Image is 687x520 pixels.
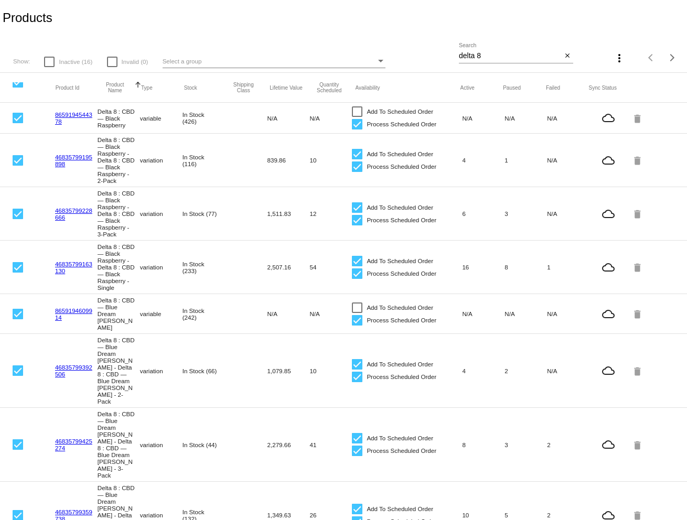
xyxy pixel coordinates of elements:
a: 46835799228666 [55,207,92,221]
mat-cell: 1 [504,154,547,166]
mat-header-cell: Availability [356,85,460,91]
mat-cell: variable [140,308,183,320]
span: Select a group [163,58,202,64]
mat-cell: 12 [309,208,352,220]
mat-cell: In Stock (242) [183,305,225,323]
mat-cell: Delta 8 : CBD — Blue Dream [PERSON_NAME] - Delta 8 : CBD — Blue Dream [PERSON_NAME] - 3-Pack [98,408,140,481]
mat-cell: In Stock (116) [183,151,225,170]
span: Add To Scheduled Order [367,105,433,118]
mat-icon: delete [632,363,645,379]
mat-cell: 1 [547,261,589,273]
mat-cell: N/A [547,112,589,124]
mat-cell: variation [140,365,183,377]
mat-cell: N/A [547,308,589,320]
mat-cell: variation [140,261,183,273]
mat-icon: delete [632,110,645,126]
mat-cell: Delta 8 : CBD — Black Raspberry [98,105,140,131]
mat-cell: 10 [309,365,352,377]
button: Change sorting for ValidationErrorCode [589,84,617,91]
button: Next page [662,47,683,68]
mat-cell: N/A [504,112,547,124]
mat-cell: In Stock (66) [183,365,225,377]
mat-cell: N/A [462,112,504,124]
mat-cell: Delta 8 : CBD — Blue Dream [PERSON_NAME] - Delta 8 : CBD — Blue Dream [PERSON_NAME] - 2-Pack [98,334,140,407]
mat-cell: Delta 8 : CBD — Black Raspberry - Delta 8 : CBD — Black Raspberry - Single [98,241,140,294]
a: 46835799392506 [55,364,92,377]
mat-cell: In Stock (233) [183,258,225,277]
mat-cell: 1,511.83 [267,208,310,220]
span: Add To Scheduled Order [367,301,433,314]
button: Change sorting for ExternalId [56,84,80,91]
mat-cell: Delta 8 : CBD — Blue Dream [PERSON_NAME] [98,294,140,333]
span: Invalid (0) [122,56,148,68]
span: Process Scheduled Order [367,445,436,457]
mat-cell: N/A [504,308,547,320]
span: Process Scheduled Order [367,371,436,383]
mat-cell: variation [140,154,183,166]
mat-cell: 6 [462,208,504,220]
mat-icon: delete [632,306,645,322]
mat-cell: In Stock (44) [183,439,225,451]
mat-cell: N/A [547,154,589,166]
mat-cell: variation [140,208,183,220]
span: Add To Scheduled Order [367,432,433,445]
mat-cell: 2,279.66 [267,439,310,451]
mat-cell: 16 [462,261,504,273]
button: Previous page [641,47,662,68]
mat-cell: Delta 8 : CBD — Black Raspberry - Delta 8 : CBD — Black Raspberry - 2-Pack [98,134,140,187]
mat-cell: 2 [547,439,589,451]
button: Change sorting for TotalQuantityScheduledPaused [503,84,521,91]
mat-icon: cloud_queue [589,154,627,167]
mat-icon: cloud_queue [589,438,627,451]
input: Search [459,52,562,60]
button: Change sorting for TotalQuantityScheduledActive [460,84,475,91]
button: Change sorting for LifetimeValue [270,84,303,91]
mat-cell: In Stock (426) [183,109,225,127]
button: Change sorting for ShippingClass [227,82,260,93]
mat-cell: 3 [504,439,547,451]
span: Show: [13,58,30,64]
mat-icon: delete [632,205,645,222]
button: Clear [562,51,573,62]
span: Add To Scheduled Order [367,503,433,515]
mat-cell: 8 [504,261,547,273]
button: Change sorting for QuantityScheduled [313,82,346,93]
a: 46835799195898 [55,154,92,167]
mat-icon: cloud_queue [589,208,627,220]
mat-cell: 839.86 [267,154,310,166]
mat-cell: N/A [462,308,504,320]
mat-cell: variation [140,439,183,451]
mat-cell: N/A [267,308,310,320]
mat-cell: 41 [309,439,352,451]
mat-cell: In Stock (77) [183,208,225,220]
span: Add To Scheduled Order [367,201,433,214]
mat-select: Select a group [163,55,385,68]
mat-cell: 2 [504,365,547,377]
mat-cell: 10 [309,154,352,166]
mat-cell: 1,079.85 [267,365,310,377]
mat-cell: 3 [504,208,547,220]
mat-cell: 54 [309,261,352,273]
a: 46835799163130 [55,261,92,274]
span: Process Scheduled Order [367,314,436,327]
mat-cell: 2,507.16 [267,261,310,273]
button: Change sorting for ProductName [98,82,132,93]
span: Add To Scheduled Order [367,255,433,267]
mat-cell: 8 [462,439,504,451]
a: 46835799425274 [55,438,92,451]
mat-cell: N/A [547,208,589,220]
mat-icon: delete [632,259,645,275]
a: 8659194544378 [55,111,92,125]
span: Add To Scheduled Order [367,358,433,371]
span: Add To Scheduled Order [367,148,433,160]
mat-icon: delete [632,437,645,453]
mat-icon: close [564,52,571,60]
mat-cell: N/A [309,112,352,124]
span: Process Scheduled Order [367,214,436,226]
button: Change sorting for ProductType [141,84,153,91]
button: Change sorting for StockLevel [184,84,197,91]
mat-icon: cloud_queue [589,261,627,274]
mat-icon: cloud_queue [589,308,627,320]
h2: Products [3,10,52,25]
mat-icon: delete [632,152,645,168]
